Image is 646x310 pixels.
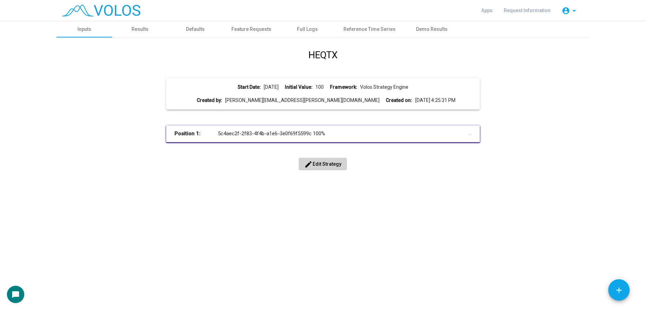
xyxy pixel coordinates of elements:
div: [DATE] 100 Volos Strategy Engine [172,84,474,91]
mat-expansion-panel-header: Position 1:5c4aec2f-2f83-4f4b-a1e6-3e0f69f5599c 100% [166,126,479,142]
mat-icon: add [614,286,623,295]
button: Edit Strategy [299,158,347,170]
b: Position 1: [175,130,218,138]
b: Created on: [386,97,412,104]
mat-icon: arrow_drop_down [570,7,578,15]
mat-panel-title: 5c4aec2f-2f83-4f4b-a1e6-3e0f69f5599c 100% [175,130,463,138]
div: Reference Time Series [343,26,396,33]
h1: HEQTX [308,48,338,62]
b: Framework: [330,84,357,91]
div: Demo Results [416,26,448,33]
b: Initial Value: [285,84,313,91]
a: Request Information [498,4,556,17]
b: Created by: [197,97,222,104]
div: Full Logs [297,26,318,33]
div: Defaults [186,26,205,33]
button: Add icon [608,279,630,301]
div: Results [131,26,148,33]
a: Apps [476,4,498,17]
mat-icon: account_circle [562,7,570,15]
div: Feature Requests [231,26,271,33]
b: Start Date: [238,84,261,91]
mat-icon: chat_bubble [11,291,20,299]
div: Inputs [77,26,91,33]
span: Apps [481,8,493,13]
mat-icon: edit [304,160,313,169]
div: [PERSON_NAME][EMAIL_ADDRESS][PERSON_NAME][DOMAIN_NAME] [DATE] 4:25:31 PM [172,97,474,104]
span: Request Information [504,8,551,13]
span: Edit Strategy [304,161,341,167]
